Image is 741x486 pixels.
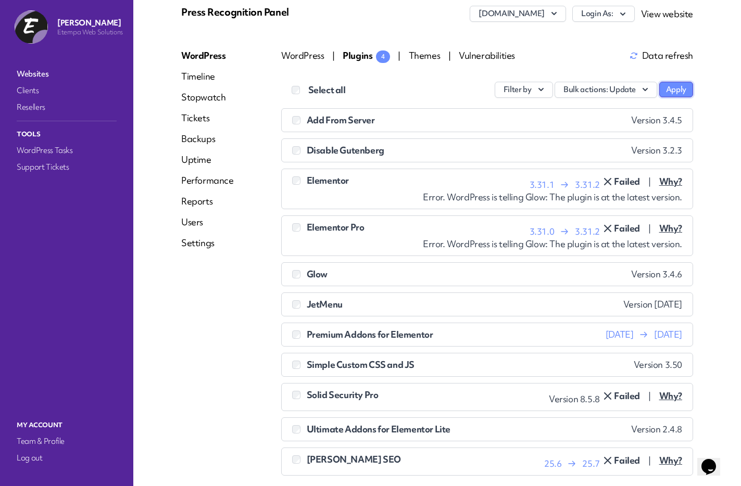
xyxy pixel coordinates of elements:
[15,67,119,81] a: Websites
[631,269,682,279] span: Version 3.4.6
[57,28,123,36] p: Etempa Web Solutions
[15,100,119,114] a: Resellers
[307,221,365,233] span: Elementor Pro
[606,84,636,95] span: : Update
[181,70,234,83] a: Timeline
[659,82,693,97] button: Apply
[292,239,682,249] div: Error. WordPress is telling Glow: The plugin is at the latest version.
[15,451,119,465] a: Log out
[281,49,326,61] span: WordPress
[292,192,682,202] div: Error. WordPress is telling Glow: The plugin is at the latest version.
[307,268,328,280] span: Glow
[572,6,635,22] button: Login As:
[181,216,234,228] a: Users
[307,423,450,435] span: Ultimate Addons for Elementor Lite
[549,394,600,404] span: Version 8.5.8
[181,174,234,187] a: Performance
[659,455,682,466] span: Click here to see details
[659,223,682,234] span: Click here to see details
[181,91,234,104] a: Stopwatch
[448,49,451,61] span: |
[631,145,682,156] span: Version 3.2.3
[307,298,343,310] span: JetMenu
[470,6,566,22] button: [DOMAIN_NAME]
[623,299,682,310] span: Version [DATE]
[601,390,640,402] span: Click here to remove it
[181,133,234,145] a: Backups
[307,144,384,156] span: Disable Gutenberg
[697,444,731,476] iframe: chat widget
[181,112,234,124] a: Tickets
[659,176,682,187] span: Click here to see details
[307,453,401,465] span: [PERSON_NAME] SEO
[555,82,657,98] button: Bulk actions: Update
[307,114,375,126] span: Add From Server
[631,424,682,434] span: Version 2.4.8
[181,195,234,208] a: Reports
[601,222,640,235] span: Click here to remove it
[530,226,600,237] span: 3.31.0 3.31.2
[459,49,515,61] span: Vulnerabilities
[495,82,553,98] button: Filter by
[398,49,400,61] span: |
[15,160,119,174] a: Support Tickets
[15,434,119,449] a: Team & Profile
[601,454,640,467] span: Click here to remove it
[181,49,234,62] a: WordPress
[181,237,234,249] a: Settings
[641,8,693,20] a: View website
[181,154,234,166] a: Uptime
[601,175,640,188] span: Click here to remove it
[15,418,119,432] p: My Account
[544,458,600,469] span: 25.6 25.7
[307,174,349,186] span: Elementor
[15,143,119,158] a: WordPress Tasks
[15,83,119,98] a: Clients
[530,180,600,190] span: 3.31.1 3.31.2
[631,115,682,125] span: Version 3.4.5
[57,18,123,28] p: [PERSON_NAME]
[307,389,379,401] span: Solid Security Pro
[640,391,659,401] span: |
[640,176,659,187] span: |
[307,328,433,340] span: Premium Addons for Elementor
[634,360,682,370] span: Version 3.50
[307,359,415,370] span: Simple Custom CSS and JS
[343,49,390,61] span: Plugins
[630,52,693,60] span: Data refresh
[640,455,659,466] span: |
[332,49,335,61] span: |
[640,223,659,234] span: |
[308,84,346,96] label: Select all
[659,391,682,401] span: Click here to see details
[409,49,442,61] span: Themes
[15,127,119,141] p: Tools
[181,6,352,18] p: Press Recognition Panel
[606,329,682,340] span: [DATE] [DATE]
[376,50,390,63] span: 4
